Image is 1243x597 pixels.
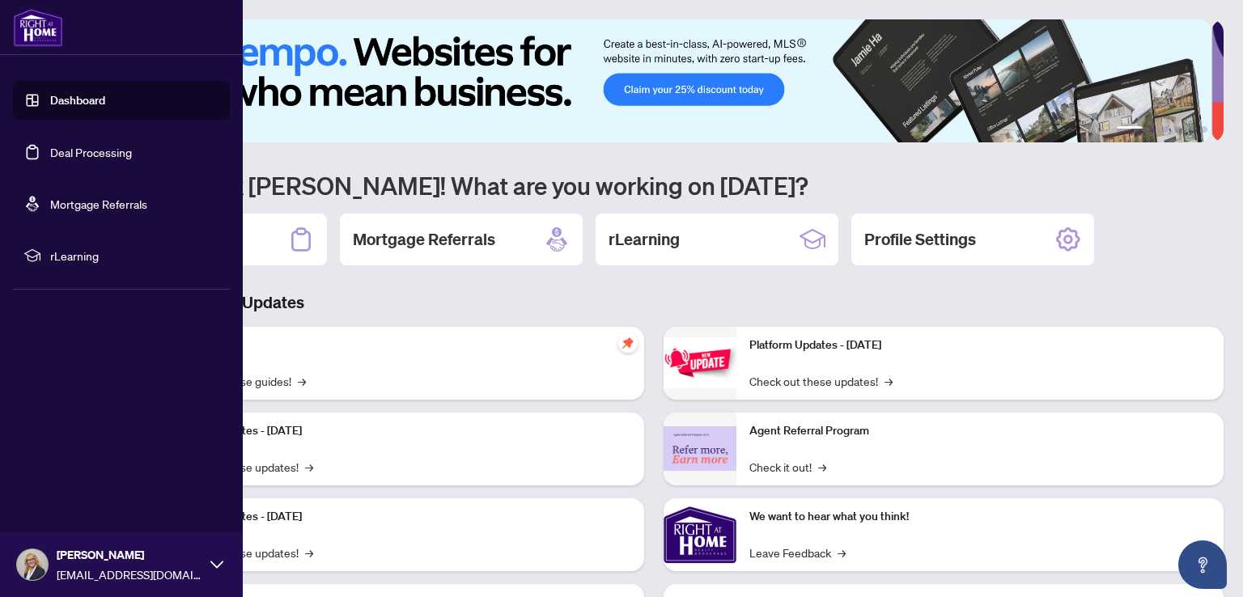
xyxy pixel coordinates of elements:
button: Open asap [1178,540,1227,589]
button: 3 [1162,126,1169,133]
a: Check out these updates!→ [749,372,893,390]
a: Leave Feedback→ [749,544,846,561]
span: → [885,372,893,390]
img: Slide 0 [84,19,1211,142]
span: → [818,458,826,476]
span: rLearning [50,247,218,265]
span: → [298,372,306,390]
button: 2 [1149,126,1156,133]
img: Platform Updates - June 23, 2025 [664,337,736,388]
button: 4 [1175,126,1181,133]
p: Agent Referral Program [749,422,1211,440]
span: [EMAIL_ADDRESS][DOMAIN_NAME] [57,565,202,583]
span: → [305,458,313,476]
img: logo [13,8,63,47]
img: Agent Referral Program [664,426,736,471]
a: Check it out!→ [749,458,826,476]
p: Platform Updates - [DATE] [170,422,631,440]
h2: rLearning [609,228,680,251]
span: → [838,544,846,561]
h2: Mortgage Referrals [353,228,495,251]
h2: Profile Settings [864,228,976,251]
button: 5 [1188,126,1194,133]
span: pushpin [618,333,638,353]
a: Dashboard [50,93,105,108]
p: Platform Updates - [DATE] [749,337,1211,354]
img: We want to hear what you think! [664,498,736,571]
h3: Brokerage & Industry Updates [84,291,1224,314]
a: Deal Processing [50,145,132,159]
img: Profile Icon [17,549,48,580]
span: [PERSON_NAME] [57,546,202,564]
h1: Welcome back [PERSON_NAME]! What are you working on [DATE]? [84,170,1224,201]
p: Self-Help [170,337,631,354]
span: → [305,544,313,561]
button: 1 [1117,126,1143,133]
p: Platform Updates - [DATE] [170,508,631,526]
button: 6 [1201,126,1207,133]
a: Mortgage Referrals [50,197,147,211]
p: We want to hear what you think! [749,508,1211,526]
